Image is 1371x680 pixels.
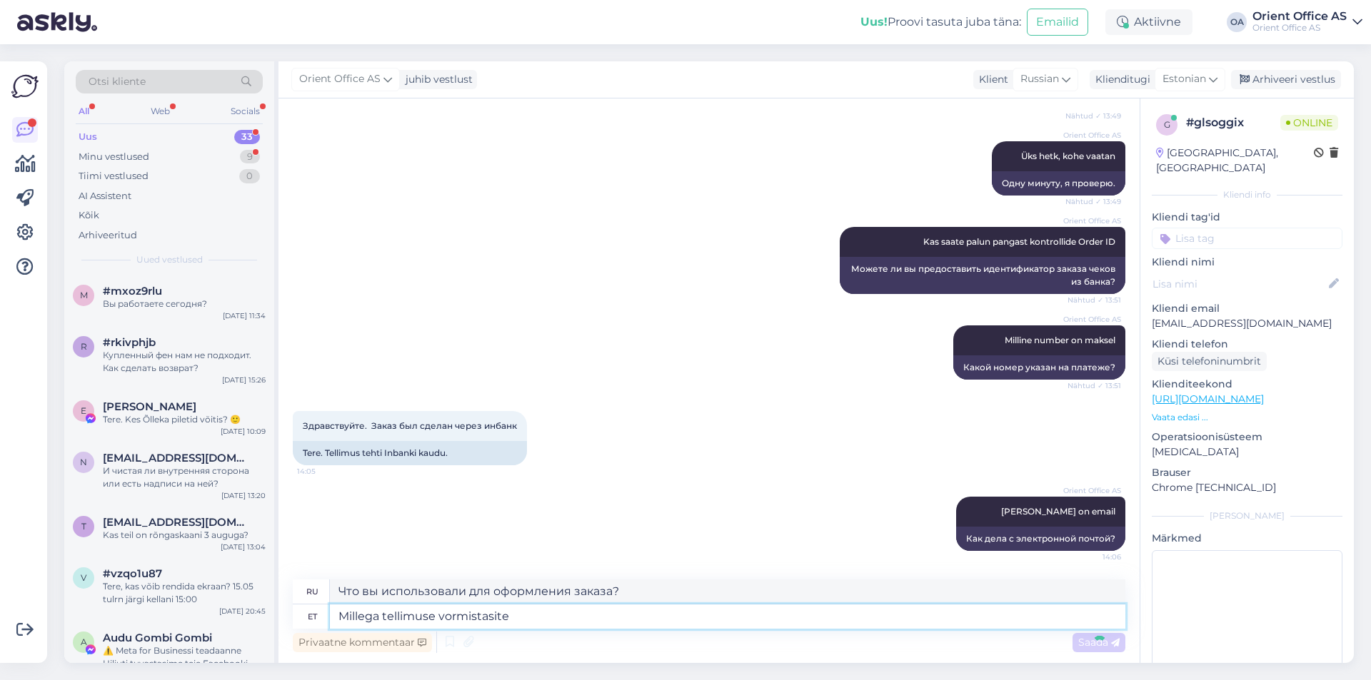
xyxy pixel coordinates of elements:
[1152,316,1342,331] p: [EMAIL_ADDRESS][DOMAIN_NAME]
[1065,111,1121,121] span: Nähtud ✓ 13:49
[973,72,1008,87] div: Klient
[79,150,149,164] div: Minu vestlused
[1152,188,1342,201] div: Kliendi info
[1156,146,1314,176] div: [GEOGRAPHIC_DATA], [GEOGRAPHIC_DATA]
[81,521,86,532] span: t
[103,644,266,670] div: ⚠️ Meta for Businessi teadaanne Hiljuti tuvastasime teie Facebooki kontol ebatavalisi tegevusi. [...
[1021,151,1115,161] span: Üks hetk, kohe vaatan
[1280,115,1338,131] span: Online
[240,150,260,164] div: 9
[860,15,888,29] b: Uus!
[1063,130,1121,141] span: Orient Office AS
[299,71,381,87] span: Orient Office AS
[239,169,260,183] div: 0
[234,130,260,144] div: 33
[103,349,266,375] div: Купленный фен нам не подходит. Как сделать возврат?
[103,567,162,580] span: #vzqo1u87
[79,130,97,144] div: Uus
[840,257,1125,294] div: Можете ли вы предоставить идентификатор заказа чеков из банка?
[1152,301,1342,316] p: Kliendi email
[303,420,517,431] span: Здравствуйте. Заказ был сделан через инбанк
[953,355,1125,380] div: Какой номер указан на платеже?
[103,413,266,426] div: Tere. Kes Õlleka piletid võitis? 🙂
[1063,485,1121,496] span: Orient Office AS
[81,636,87,647] span: A
[1252,11,1347,22] div: Orient Office AS
[1152,531,1342,546] p: Märkmed
[1152,480,1342,495] p: Chrome [TECHNICAL_ID]
[1152,430,1342,445] p: Operatsioonisüsteem
[297,466,351,477] span: 14:05
[1063,314,1121,325] span: Orient Office AS
[228,102,263,121] div: Socials
[79,208,99,223] div: Kõik
[80,290,88,300] span: m
[1152,392,1264,405] a: [URL][DOMAIN_NAME]
[219,606,266,616] div: [DATE] 20:45
[79,169,149,183] div: Tiimi vestlused
[103,452,251,465] span: natalyamam3@gmail.com
[79,189,131,203] div: AI Assistent
[1152,228,1342,249] input: Lisa tag
[1152,255,1342,270] p: Kliendi nimi
[400,72,473,87] div: juhib vestlust
[103,285,162,298] span: #mxoz9rlu
[223,310,266,321] div: [DATE] 11:34
[1152,465,1342,480] p: Brauser
[103,336,156,349] span: #rkivphjb
[1020,71,1059,87] span: Russian
[222,375,266,385] div: [DATE] 15:26
[293,441,527,465] div: Tere. Tellimus tehti Inbanki kaudu.
[1152,509,1342,522] div: [PERSON_NAME]
[11,73,39,100] img: Askly Logo
[103,298,266,310] div: Вы работаете сегодня?
[1001,506,1115,517] span: [PERSON_NAME] on email
[103,631,212,644] span: Audu Gombi Gombi
[956,527,1125,551] div: Как дела с электронной почтой?
[1152,352,1267,371] div: Küsi telefoninumbrit
[103,516,251,529] span: timakova.katrin@gmail.com
[81,572,86,583] span: v
[1068,552,1121,562] span: 14:06
[81,405,86,416] span: E
[221,490,266,501] div: [DATE] 13:20
[1152,411,1342,424] p: Vaata edasi ...
[1068,380,1121,391] span: Nähtud ✓ 13:51
[221,426,266,437] div: [DATE] 10:09
[89,74,146,89] span: Otsi kliente
[103,580,266,606] div: Tere, kas võib rendida ekraan? 15.05 tulrn järgi kellani 15:00
[1090,72,1150,87] div: Klienditugi
[1164,119,1170,130] span: g
[1005,335,1115,345] span: Milline number on maksel
[1027,9,1088,36] button: Emailid
[1162,71,1206,87] span: Estonian
[81,341,87,352] span: r
[76,102,92,121] div: All
[860,14,1021,31] div: Proovi tasuta juba täna:
[1063,215,1121,226] span: Orient Office AS
[1152,377,1342,392] p: Klienditeekond
[1186,114,1280,131] div: # glsoggix
[1231,70,1341,89] div: Arhiveeri vestlus
[1152,337,1342,352] p: Kliendi telefon
[148,102,173,121] div: Web
[1105,9,1192,35] div: Aktiivne
[1068,295,1121,305] span: Nähtud ✓ 13:51
[103,465,266,490] div: И чистая ли внутренняя сторона или есть надписи на ней?
[1252,22,1347,34] div: Orient Office AS
[1152,445,1342,460] p: [MEDICAL_DATA]
[103,400,196,413] span: Eva-Maria Virnas
[221,542,266,552] div: [DATE] 13:04
[136,253,203,266] span: Uued vestlused
[103,529,266,542] div: Kas teil on rõngaskaani 3 auguga?
[1252,11,1362,34] a: Orient Office ASOrient Office AS
[80,457,87,467] span: n
[992,171,1125,196] div: Одну минуту, я проверю.
[1227,12,1247,32] div: OA
[79,228,137,243] div: Arhiveeritud
[1152,276,1326,292] input: Lisa nimi
[923,236,1115,247] span: Kas saate palun pangast kontrollide Order ID
[1152,210,1342,225] p: Kliendi tag'id
[1065,196,1121,207] span: Nähtud ✓ 13:49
